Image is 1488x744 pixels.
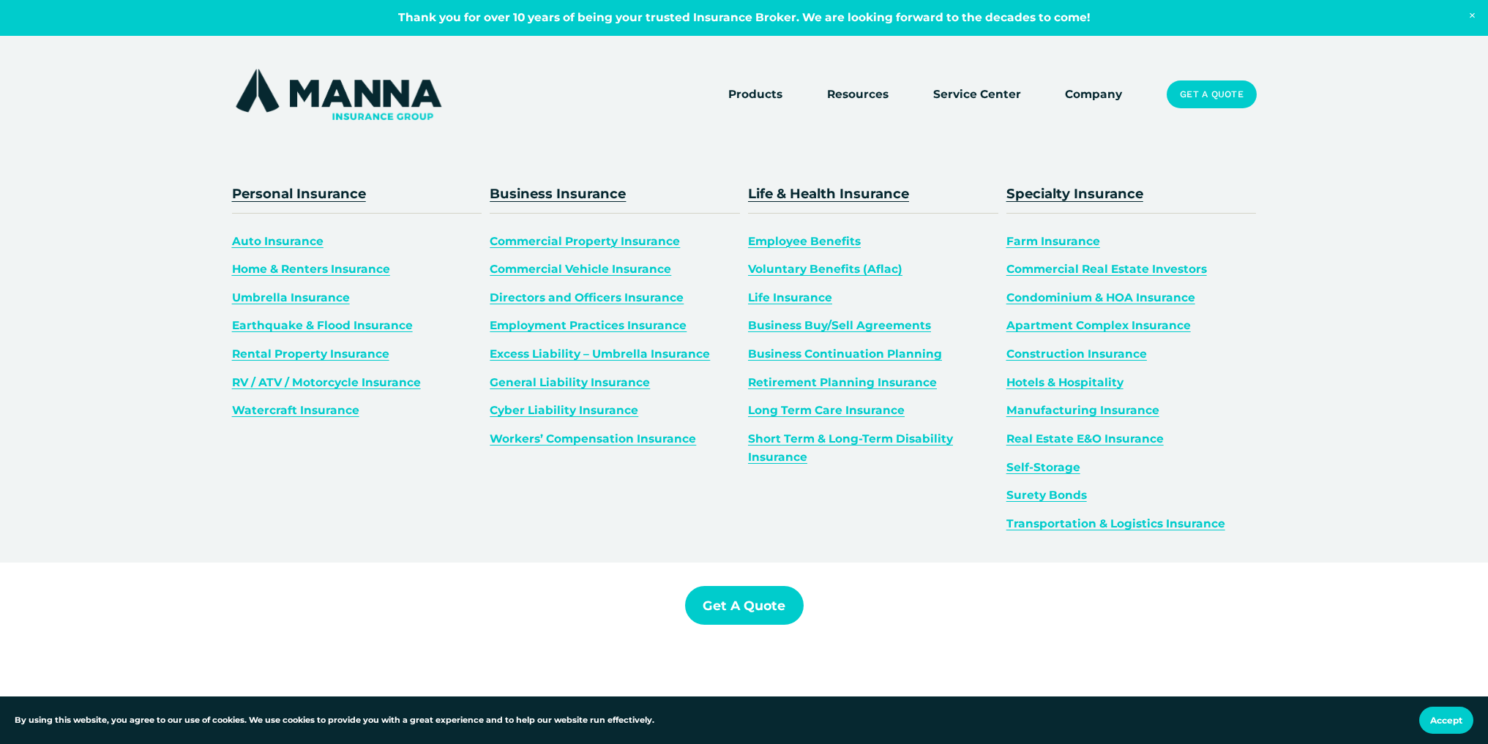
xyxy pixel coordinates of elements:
a: Service Center [933,84,1021,105]
a: Voluntary Benefits (Aflac) [748,262,902,276]
a: Business Continuation Planning [748,347,942,361]
a: Rental Property Insurance [232,347,389,361]
a: Apartment Complex Insurance [1006,318,1191,332]
a: Construction Insurance [1006,347,1147,361]
a: Directors and Officers Insurance [490,290,684,304]
a: Earthquake & Flood Insurance [232,318,413,332]
a: folder dropdown [728,84,782,105]
a: Commercial Real Estate Investors [1006,262,1207,276]
a: Employment Practices Insurance [490,318,687,332]
a: Self-Storage [1006,460,1080,474]
a: Excess Liability – Umbrella Insurance [490,347,710,361]
a: Company [1065,84,1122,105]
a: Condominium & HOA Insurance [1006,290,1195,304]
a: Cyber Liability Insurance [490,403,638,417]
a: Home & Renters Insurance [232,262,390,276]
a: Manufacturing Insurance [1006,403,1159,417]
a: Life Insurance [748,290,832,304]
a: Watercraft Insurance [232,403,359,417]
a: folder dropdown [827,84,889,105]
a: Retirement Planning Insurance [748,375,937,389]
span: Resources [827,86,889,104]
a: Long Term Care Insurance [748,403,905,417]
a: Specialty Insurance [1006,185,1143,202]
a: Umbrella Insurance [232,290,350,304]
a: Life & Health Insurance [748,185,909,202]
a: General Liability Insurance [490,375,650,389]
a: Auto Insurance [232,234,324,248]
p: By using this website, you agree to our use of cookies. We use cookies to provide you with a grea... [15,714,654,727]
a: Workers’ Compensation Insurance [490,432,696,446]
a: Hotels & Hospitality [1006,375,1124,389]
a: Get a Quote [1167,80,1256,108]
a: Business Insurance [490,185,626,202]
a: Farm Insurance [1006,234,1100,248]
a: Personal Insurance [232,185,366,202]
a: Get a Quote [685,586,804,625]
a: RV / ATV / Motorcycle Insurance [232,375,421,389]
img: Manna Insurance Group [232,66,445,123]
a: Commercial Property Insurance [490,234,680,248]
a: Real Estate E&O Insurance [1006,432,1164,446]
a: Surety Bonds [1006,488,1087,502]
span: Accept [1430,715,1462,726]
a: Commercial Vehicle Insurance [490,262,671,276]
button: Accept [1419,707,1473,734]
span: Products [728,86,782,104]
a: Business Buy/Sell Agreements [748,318,931,332]
a: Short Term & Long-Term Disability Insurance [748,432,953,464]
a: Employee Benefits [748,234,861,248]
a: Transportation & Logistics Insurance [1006,516,1225,530]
